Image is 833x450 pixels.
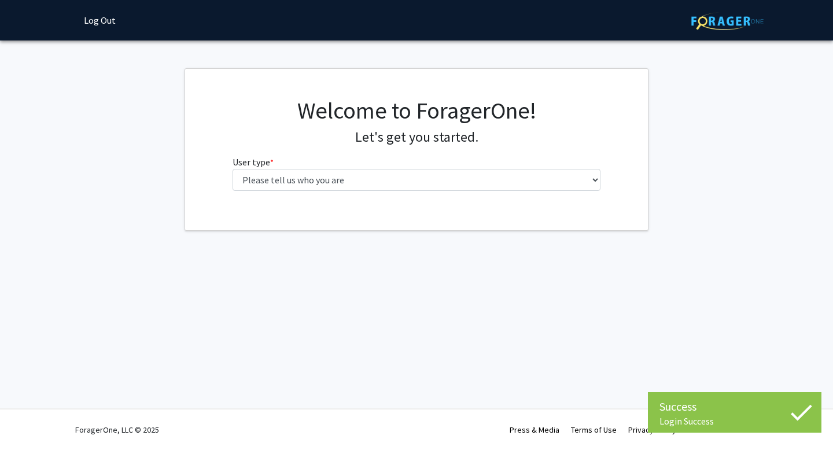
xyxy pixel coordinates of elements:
div: ForagerOne, LLC © 2025 [75,410,159,450]
h1: Welcome to ForagerOne! [233,97,601,124]
a: Terms of Use [571,425,617,435]
div: Success [659,398,810,415]
a: Privacy Policy [628,425,676,435]
div: Login Success [659,415,810,427]
a: Press & Media [510,425,559,435]
label: User type [233,155,274,169]
img: ForagerOne Logo [691,12,764,30]
h4: Let's get you started. [233,129,601,146]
